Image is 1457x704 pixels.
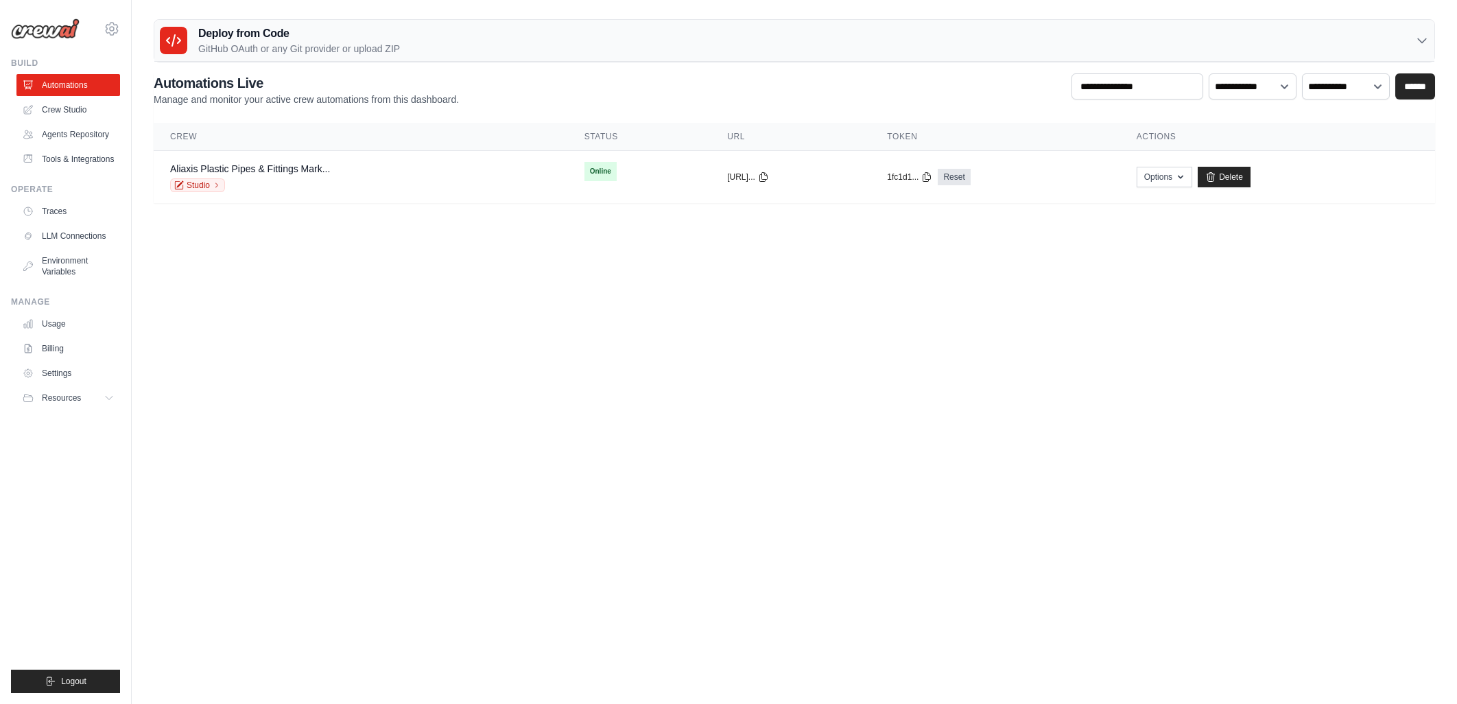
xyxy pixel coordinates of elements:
[16,387,120,409] button: Resources
[16,74,120,96] a: Automations
[154,93,459,106] p: Manage and monitor your active crew automations from this dashboard.
[16,124,120,145] a: Agents Repository
[16,338,120,360] a: Billing
[1120,123,1435,151] th: Actions
[16,200,120,222] a: Traces
[16,250,120,283] a: Environment Variables
[198,42,400,56] p: GitHub OAuth or any Git provider or upload ZIP
[16,362,120,384] a: Settings
[1198,167,1251,187] a: Delete
[170,178,225,192] a: Studio
[61,676,86,687] span: Logout
[938,169,970,185] a: Reset
[11,19,80,39] img: Logo
[16,225,120,247] a: LLM Connections
[11,296,120,307] div: Manage
[16,99,120,121] a: Crew Studio
[711,123,870,151] th: URL
[154,123,568,151] th: Crew
[16,148,120,170] a: Tools & Integrations
[11,670,120,693] button: Logout
[568,123,711,151] th: Status
[887,172,932,183] button: 1fc1d1...
[16,313,120,335] a: Usage
[584,162,617,181] span: Online
[198,25,400,42] h3: Deploy from Code
[11,184,120,195] div: Operate
[870,123,1120,151] th: Token
[11,58,120,69] div: Build
[42,392,81,403] span: Resources
[1137,167,1192,187] button: Options
[154,73,459,93] h2: Automations Live
[170,163,330,174] a: Aliaxis Plastic Pipes & Fittings Mark...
